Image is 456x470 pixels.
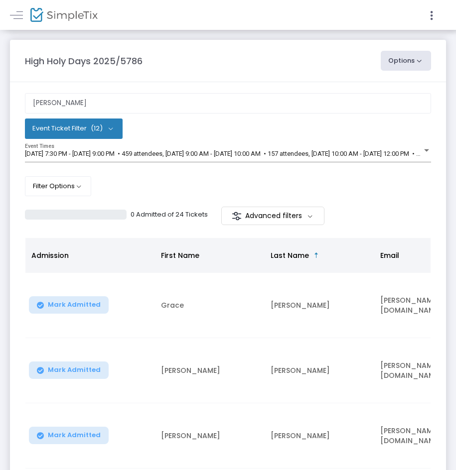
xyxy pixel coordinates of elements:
[29,296,109,314] button: Mark Admitted
[312,251,320,259] span: Sortable
[155,338,265,403] td: [PERSON_NAME]
[31,250,69,260] span: Admission
[155,273,265,338] td: Grace
[221,207,324,225] m-button: Advanced filters
[161,250,199,260] span: First Name
[48,301,101,309] span: Mark Admitted
[381,51,432,71] button: Options
[25,176,91,196] button: Filter Options
[29,361,109,379] button: Mark Admitted
[155,403,265,469] td: [PERSON_NAME]
[271,250,309,260] span: Last Name
[380,250,399,260] span: Email
[265,273,374,338] td: [PERSON_NAME]
[25,93,431,114] input: Search by name, order number, email, ip address
[265,338,374,403] td: [PERSON_NAME]
[265,403,374,469] td: [PERSON_NAME]
[131,210,208,220] p: 0 Admitted of 24 Tickets
[48,366,101,374] span: Mark Admitted
[25,118,123,138] button: Event Ticket Filter(12)
[232,211,242,221] img: filter
[48,431,101,439] span: Mark Admitted
[91,124,103,132] span: (12)
[25,54,143,68] m-panel-title: High Holy Days 2025/5786
[29,427,109,444] button: Mark Admitted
